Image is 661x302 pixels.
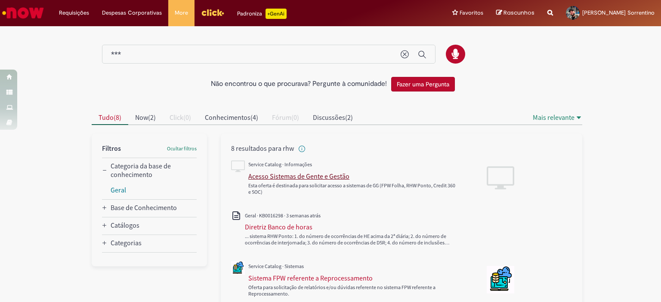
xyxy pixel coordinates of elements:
[391,77,455,92] button: Fazer uma Pergunta
[496,9,534,17] a: Rascunhos
[102,9,162,17] span: Despesas Corporativas
[582,9,655,16] span: [PERSON_NAME] Sorrentino
[237,9,287,19] div: Padroniza
[175,9,188,17] span: More
[201,6,224,19] img: click_logo_yellow_360x200.png
[1,4,45,21] img: ServiceNow
[503,9,534,17] span: Rascunhos
[59,9,89,17] span: Requisições
[266,9,287,19] p: +GenAi
[211,80,387,88] h2: Não encontrou o que procurava? Pergunte à comunidade!
[460,9,483,17] span: Favoritos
